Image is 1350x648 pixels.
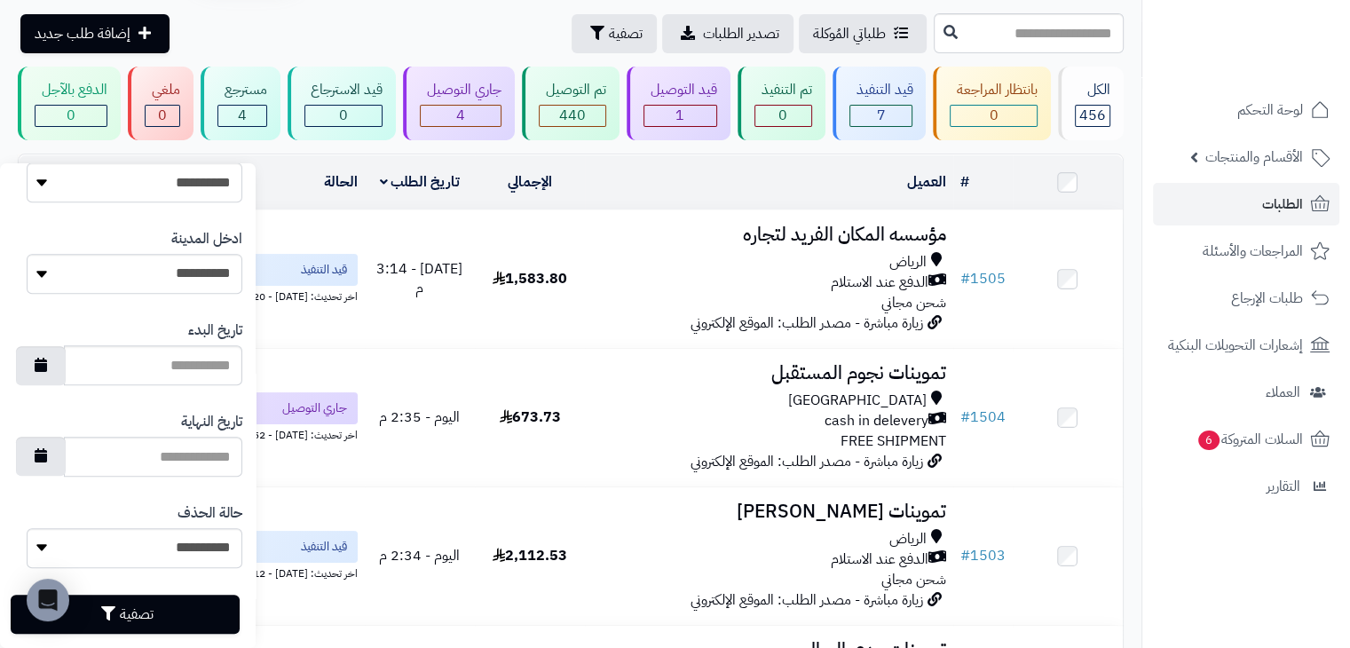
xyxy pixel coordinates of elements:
a: جاري التوصيل 4 [399,67,518,140]
div: قيد الاسترجاع [304,80,383,100]
span: 1 [675,105,684,126]
span: 0 [339,105,348,126]
span: 1,583.80 [493,268,567,289]
div: مسترجع [217,80,267,100]
div: 1 [644,106,716,126]
div: الدفع بالآجل [35,80,107,100]
label: ادخل المدينة [171,229,242,249]
span: زيارة مباشرة - مصدر الطلب: الموقع الإلكتروني [691,589,923,611]
span: الدفع عند الاستلام [831,273,928,293]
label: حالة الحذف [178,503,242,524]
span: جاري التوصيل [282,399,347,417]
span: # [960,268,970,289]
a: الطلبات [1153,183,1339,225]
a: إضافة طلب جديد [20,14,170,53]
div: 440 [540,106,605,126]
a: #1504 [960,407,1006,428]
span: طلباتي المُوكلة [813,23,886,44]
span: الأقسام والمنتجات [1205,145,1303,170]
div: 7 [850,106,912,126]
span: اليوم - 2:34 م [379,545,460,566]
span: # [960,545,970,566]
span: التقارير [1267,474,1300,499]
a: السلات المتروكة6 [1153,418,1339,461]
div: جاري التوصيل [420,80,501,100]
span: 0 [158,105,167,126]
span: لوحة التحكم [1237,98,1303,122]
div: تم التوصيل [539,80,606,100]
label: تاريخ النهاية [181,412,242,432]
a: طلبات الإرجاع [1153,277,1339,320]
span: الطلبات [1262,192,1303,217]
span: 0 [778,105,787,126]
a: #1505 [960,268,1006,289]
span: 440 [559,105,586,126]
span: طلبات الإرجاع [1231,286,1303,311]
span: السلات المتروكة [1196,427,1303,452]
h3: تموينات نجوم المستقبل [592,363,945,383]
span: 4 [238,105,247,126]
a: تاريخ الطلب [380,171,461,193]
a: العميل [907,171,946,193]
a: الكل456 [1054,67,1127,140]
a: قيد التنفيذ 7 [829,67,930,140]
span: إشعارات التحويلات البنكية [1168,333,1303,358]
span: 7 [876,105,885,126]
span: 673.73 [500,407,561,428]
div: 4 [421,106,501,126]
div: 4 [218,106,266,126]
span: الرياض [889,529,927,549]
span: # [960,407,970,428]
a: الإجمالي [508,171,552,193]
span: [DATE] - 3:14 م [376,258,462,300]
a: طلباتي المُوكلة [799,14,927,53]
div: 0 [951,106,1037,126]
div: 0 [755,106,811,126]
span: المراجعات والأسئلة [1203,239,1303,264]
a: بانتظار المراجعة 0 [929,67,1054,140]
span: 6 [1198,431,1220,450]
h3: مؤسسه المكان الفريد لتجاره [592,225,945,245]
a: التقارير [1153,465,1339,508]
span: زيارة مباشرة - مصدر الطلب: الموقع الإلكتروني [691,312,923,334]
span: إضافة طلب جديد [35,23,130,44]
a: قيد الاسترجاع 0 [284,67,400,140]
img: logo-2.png [1229,48,1333,85]
span: 2,112.53 [493,545,567,566]
button: تصفية [572,14,657,53]
div: قيد التوصيل [643,80,717,100]
div: Open Intercom Messenger [27,579,69,621]
a: مسترجع 4 [197,67,284,140]
a: تم التنفيذ 0 [734,67,829,140]
a: المراجعات والأسئلة [1153,230,1339,273]
button: تصفية [11,595,240,634]
div: ملغي [145,80,180,100]
span: تصفية [609,23,643,44]
span: 0 [67,105,75,126]
span: 0 [990,105,999,126]
span: تصدير الطلبات [703,23,779,44]
span: الدفع عند الاستلام [831,549,928,570]
a: العملاء [1153,371,1339,414]
a: لوحة التحكم [1153,89,1339,131]
a: ملغي 0 [124,67,197,140]
span: الرياض [889,252,927,273]
span: cash in delevery [825,411,928,431]
span: قيد التنفيذ [301,538,347,556]
span: شحن مجاني [881,569,946,590]
a: تصدير الطلبات [662,14,793,53]
div: قيد التنفيذ [849,80,913,100]
a: #1503 [960,545,1006,566]
h3: تموينات [PERSON_NAME] [592,502,945,522]
a: إشعارات التحويلات البنكية [1153,324,1339,367]
span: العملاء [1266,380,1300,405]
span: شحن مجاني [881,292,946,313]
a: تم التوصيل 440 [518,67,623,140]
span: FREE SHIPMENT [841,431,946,452]
div: 0 [146,106,179,126]
span: اليوم - 2:35 م [379,407,460,428]
span: قيد التنفيذ [301,261,347,279]
div: بانتظار المراجعة [950,80,1038,100]
a: # [960,171,969,193]
a: قيد التوصيل 1 [623,67,734,140]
